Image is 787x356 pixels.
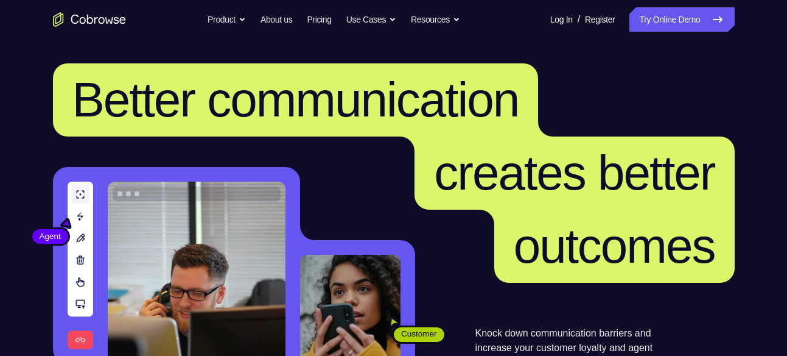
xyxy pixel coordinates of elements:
[629,7,734,32] a: Try Online Demo
[550,7,573,32] a: Log In
[307,7,331,32] a: Pricing
[514,219,715,273] span: outcomes
[208,7,246,32] button: Product
[434,146,715,200] span: creates better
[72,73,519,127] span: Better communication
[585,7,615,32] a: Register
[261,7,292,32] a: About us
[53,12,126,27] a: Go to the home page
[346,7,396,32] button: Use Cases
[411,7,460,32] button: Resources
[578,12,580,27] span: /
